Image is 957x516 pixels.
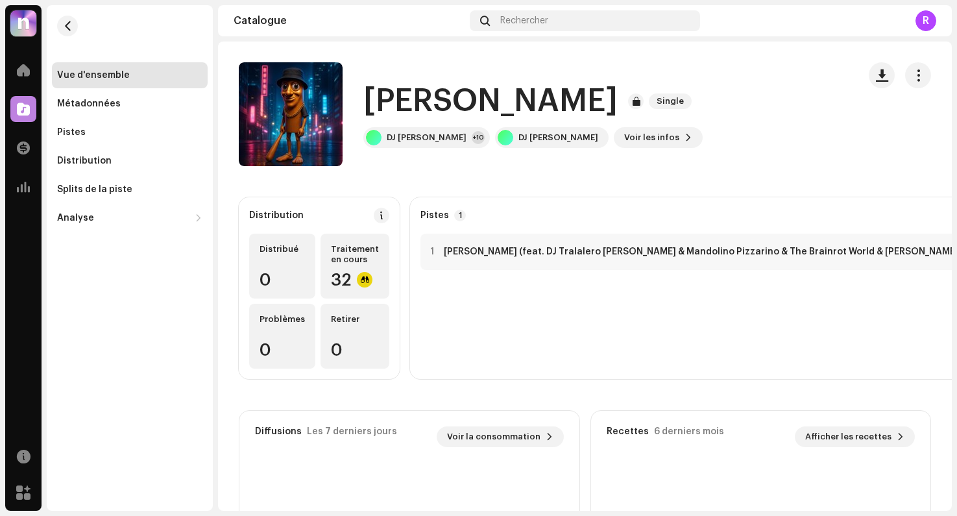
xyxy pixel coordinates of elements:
[331,314,379,325] div: Retirer
[624,125,679,151] span: Voir les infos
[57,99,121,109] div: Métadonnées
[52,205,208,231] re-m-nav-dropdown: Analyse
[795,426,915,447] button: Afficher les recettes
[915,10,936,31] div: R
[654,426,724,437] div: 6 derniers mois
[234,16,465,26] div: Catalogue
[447,424,540,450] span: Voir la consommation
[805,424,891,450] span: Afficher les recettes
[500,16,548,26] span: Rechercher
[437,426,564,447] button: Voir la consommation
[52,91,208,117] re-m-nav-item: Métadonnées
[52,148,208,174] re-m-nav-item: Distribution
[472,131,485,144] div: +10
[255,426,302,437] div: Diffusions
[607,426,649,437] div: Recettes
[307,426,397,437] div: Les 7 derniers jours
[387,132,466,143] div: DJ [PERSON_NAME]
[57,70,130,80] div: Vue d'ensemble
[10,10,36,36] img: 39a81664-4ced-4598-a294-0293f18f6a76
[57,156,112,166] div: Distribution
[614,127,703,148] button: Voir les infos
[52,62,208,88] re-m-nav-item: Vue d'ensemble
[57,127,86,138] div: Pistes
[454,210,466,221] p-badge: 1
[420,210,449,221] strong: Pistes
[649,93,692,109] span: Single
[331,244,379,265] div: Traitement en cours
[260,314,305,325] div: Problèmes
[57,184,132,195] div: Splits de la piste
[363,80,618,122] h1: [PERSON_NAME]
[57,213,94,223] div: Analyse
[52,119,208,145] re-m-nav-item: Pistes
[249,210,304,221] div: Distribution
[518,132,598,143] div: DJ [PERSON_NAME]
[52,177,208,203] re-m-nav-item: Splits de la piste
[260,244,305,254] div: Distribué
